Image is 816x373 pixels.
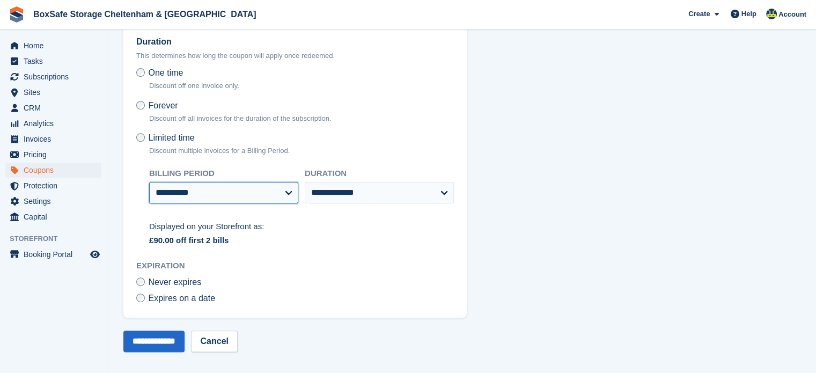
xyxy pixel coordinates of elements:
[24,178,88,193] span: Protection
[5,194,101,209] a: menu
[149,167,298,180] label: Billing period
[766,9,777,19] img: Kim Virabi
[149,145,290,156] p: Discount multiple invoices for a Billing Period.
[5,247,101,262] a: menu
[24,69,88,84] span: Subscriptions
[305,167,454,180] label: Duration
[741,9,756,19] span: Help
[10,233,107,244] span: Storefront
[24,209,88,224] span: Capital
[688,9,710,19] span: Create
[149,221,454,233] div: Displayed on your Storefront as:
[9,6,25,23] img: stora-icon-8386f47178a22dfd0bd8f6a31ec36ba5ce8667c1dd55bd0f319d3a0aa187defe.svg
[24,54,88,69] span: Tasks
[148,277,201,287] span: Never expires
[5,147,101,162] a: menu
[24,147,88,162] span: Pricing
[136,133,145,142] input: Limited time Discount multiple invoices for a Billing Period.
[24,85,88,100] span: Sites
[89,248,101,261] a: Preview store
[136,101,145,109] input: Forever Discount off all invoices for the duration of the subscription.
[136,294,145,302] input: Expires on a date
[148,133,194,142] span: Limited time
[136,260,454,272] h2: Expiration
[149,113,331,124] p: Discount off all invoices for the duration of the subscription.
[5,69,101,84] a: menu
[29,5,260,23] a: BoxSafe Storage Cheltenham & [GEOGRAPHIC_DATA]
[136,277,145,286] input: Never expires
[136,35,454,48] label: Duration
[136,50,454,61] p: This determines how long the coupon will apply once redeemed.
[5,209,101,224] a: menu
[148,68,183,77] span: One time
[778,9,806,20] span: Account
[148,101,178,110] span: Forever
[5,116,101,131] a: menu
[5,54,101,69] a: menu
[24,100,88,115] span: CRM
[24,163,88,178] span: Coupons
[24,194,88,209] span: Settings
[191,331,237,352] a: Cancel
[149,235,454,247] div: £90.00 off first 2 bills
[5,131,101,147] a: menu
[5,163,101,178] a: menu
[149,81,239,91] p: Discount off one invoice only.
[24,247,88,262] span: Booking Portal
[148,294,215,303] span: Expires on a date
[24,116,88,131] span: Analytics
[5,85,101,100] a: menu
[5,178,101,193] a: menu
[5,100,101,115] a: menu
[24,38,88,53] span: Home
[5,38,101,53] a: menu
[24,131,88,147] span: Invoices
[136,68,145,77] input: One time Discount off one invoice only.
